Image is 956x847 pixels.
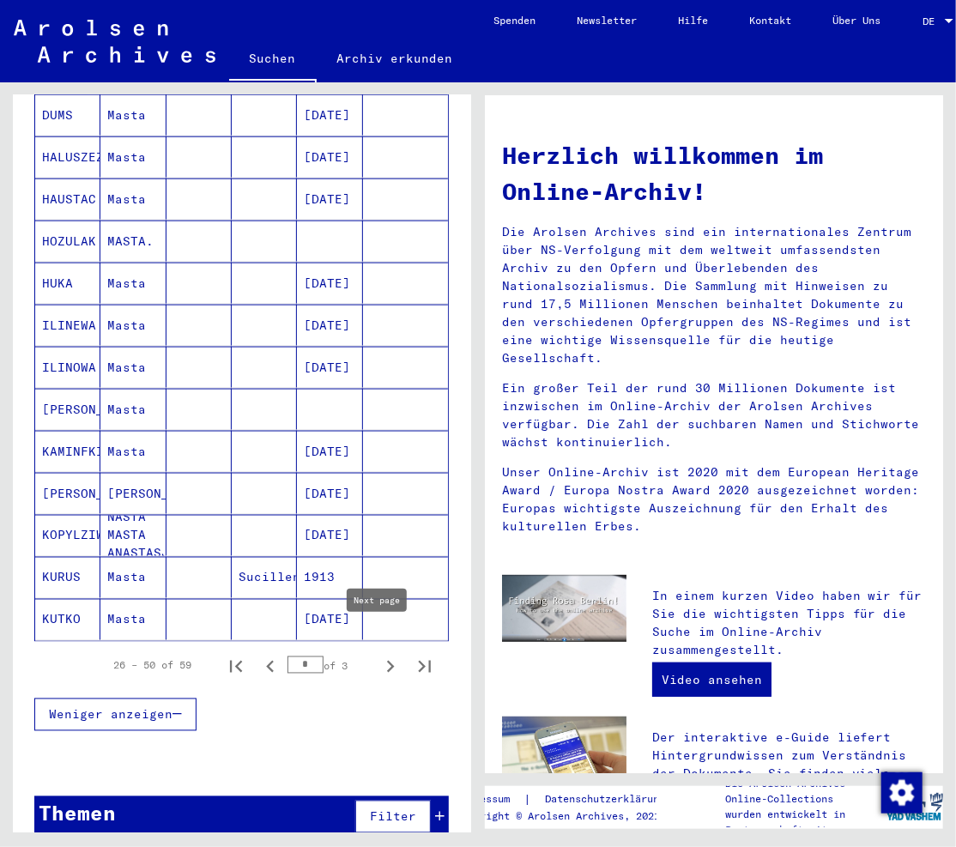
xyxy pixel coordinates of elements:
a: Archiv erkunden [317,38,474,79]
div: Zustimmung ändern [880,771,922,813]
button: Next page [373,649,408,683]
mat-cell: KAMINFKIS [35,431,100,472]
mat-cell: Masta [100,263,166,304]
button: First page [219,649,253,683]
div: Themen [39,798,116,829]
mat-cell: [DATE] [297,347,362,388]
mat-cell: KOPYLZIW [35,515,100,556]
p: wurden entwickelt in Partnerschaft mit [726,807,886,838]
mat-cell: HUKA [35,263,100,304]
h1: Herzlich willkommen im Online-Archiv! [502,137,926,209]
button: Filter [355,801,431,833]
div: | [456,790,686,808]
mat-cell: [DATE] [297,136,362,178]
p: Die Arolsen Archives Online-Collections [726,776,886,807]
button: Last page [408,649,442,683]
img: Zustimmung ändern [881,772,923,814]
mat-cell: Masta [100,599,166,640]
mat-cell: [DATE] [297,473,362,514]
mat-cell: [DATE] [297,263,362,304]
mat-cell: [DATE] [297,305,362,346]
mat-cell: [PERSON_NAME] [100,473,166,514]
p: Ein großer Teil der rund 30 Millionen Dokumente ist inzwischen im Online-Archiv der Arolsen Archi... [502,379,926,451]
mat-cell: Masta [100,94,166,136]
mat-cell: MASTA. [100,221,166,262]
mat-cell: ILINEWA [35,305,100,346]
a: Datenschutzerklärung [531,790,686,808]
span: DE [923,15,941,27]
mat-cell: Masta [100,178,166,220]
mat-cell: HALUSZEZAK [35,136,100,178]
mat-cell: Masta [100,431,166,472]
button: Weniger anzeigen [34,699,197,731]
mat-cell: DUMS [35,94,100,136]
mat-cell: [DATE] [297,515,362,556]
p: In einem kurzen Video haben wir für Sie die wichtigsten Tipps für die Suche im Online-Archiv zusa... [652,587,926,659]
mat-cell: [DATE] [297,178,362,220]
mat-cell: 1913 [297,557,362,598]
div: 26 – 50 of 59 [113,658,191,674]
mat-cell: KUTKO [35,599,100,640]
mat-cell: Masta [100,347,166,388]
mat-cell: Masta [100,389,166,430]
mat-cell: KURUS [35,557,100,598]
span: Filter [370,809,416,825]
mat-cell: HAUSTAC [35,178,100,220]
img: Arolsen_neg.svg [14,20,215,63]
mat-cell: Sucillene [232,557,297,598]
button: Previous page [253,649,287,683]
mat-cell: ILINOWA [35,347,100,388]
mat-cell: [DATE] [297,431,362,472]
p: Copyright © Arolsen Archives, 2021 [456,808,686,824]
mat-cell: [PERSON_NAME] [35,473,100,514]
img: video.jpg [502,575,626,643]
p: Die Arolsen Archives sind ein internationales Zentrum über NS-Verfolgung mit dem weltweit umfasse... [502,223,926,367]
a: Impressum [456,790,523,808]
mat-cell: NASTA MASTA ANASTASJA [100,515,166,556]
mat-cell: Masta [100,305,166,346]
div: of 3 [287,657,373,674]
img: eguide.jpg [502,717,626,800]
mat-cell: Masta [100,136,166,178]
span: Weniger anzeigen [49,707,172,723]
mat-cell: [DATE] [297,599,362,640]
a: Suchen [229,38,317,82]
a: Video ansehen [652,662,771,697]
mat-cell: [PERSON_NAME] [35,389,100,430]
mat-cell: Masta [100,557,166,598]
p: Unser Online-Archiv ist 2020 mit dem European Heritage Award / Europa Nostra Award 2020 ausgezeic... [502,463,926,535]
mat-cell: [DATE] [297,94,362,136]
mat-cell: HOZULAK [35,221,100,262]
